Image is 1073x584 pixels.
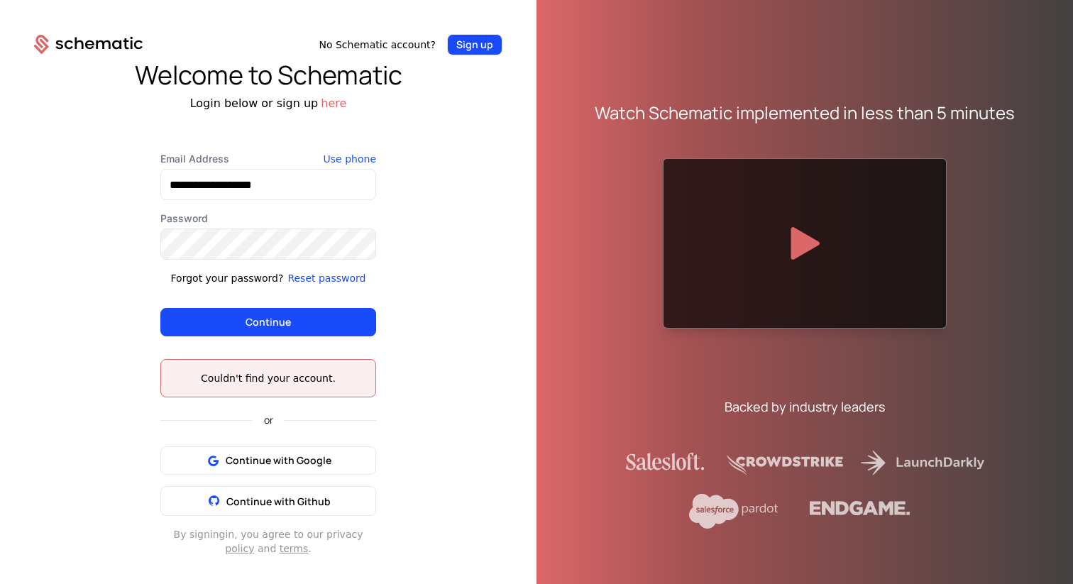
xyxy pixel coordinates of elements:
button: Sign up [447,34,502,55]
div: Watch Schematic implemented in less than 5 minutes [595,101,1015,124]
div: Couldn't find your account. [172,371,364,385]
a: terms [280,543,309,554]
button: Continue with Google [160,446,376,475]
button: Reset password [287,271,365,285]
span: Continue with Github [226,495,331,508]
button: Continue with Github [160,486,376,516]
span: Continue with Google [226,453,331,468]
label: Password [160,211,376,226]
button: Use phone [324,152,376,166]
a: policy [225,543,254,554]
span: No Schematic account? [319,38,436,52]
div: Backed by industry leaders [725,397,885,417]
button: here [321,95,346,112]
div: By signing in , you agree to our privacy and . [160,527,376,556]
div: Forgot your password? [171,271,284,285]
button: Continue [160,308,376,336]
label: Email Address [160,152,376,166]
span: or [253,415,285,425]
